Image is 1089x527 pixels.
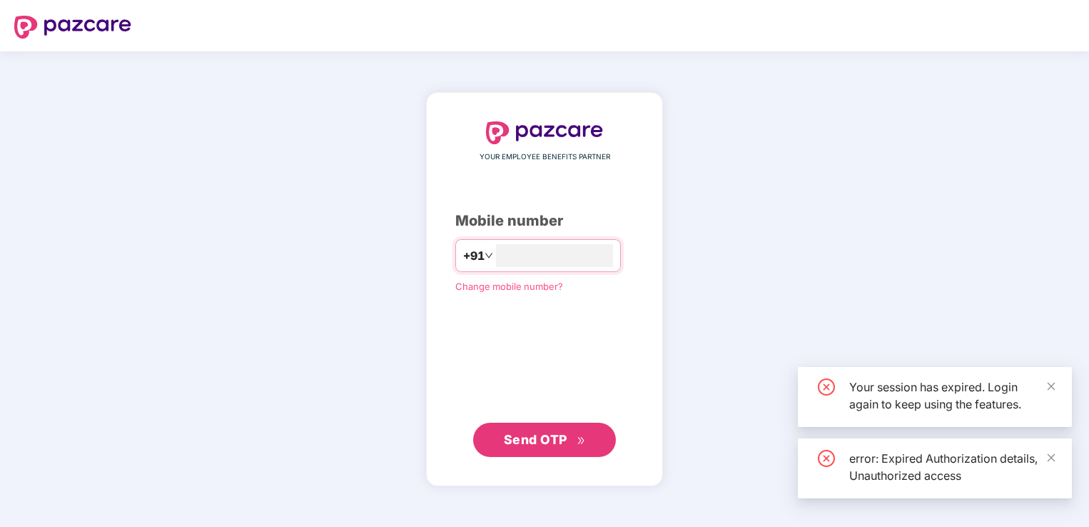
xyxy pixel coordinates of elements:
[14,16,131,39] img: logo
[486,121,603,144] img: logo
[1046,381,1056,391] span: close
[480,151,610,163] span: YOUR EMPLOYEE BENEFITS PARTNER
[577,436,586,446] span: double-right
[455,281,563,292] a: Change mobile number?
[485,251,493,260] span: down
[818,450,835,467] span: close-circle
[849,450,1055,484] div: error: Expired Authorization details, Unauthorized access
[463,247,485,265] span: +91
[504,432,567,447] span: Send OTP
[818,378,835,396] span: close-circle
[455,210,634,232] div: Mobile number
[473,423,616,457] button: Send OTPdouble-right
[1046,453,1056,463] span: close
[849,378,1055,413] div: Your session has expired. Login again to keep using the features.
